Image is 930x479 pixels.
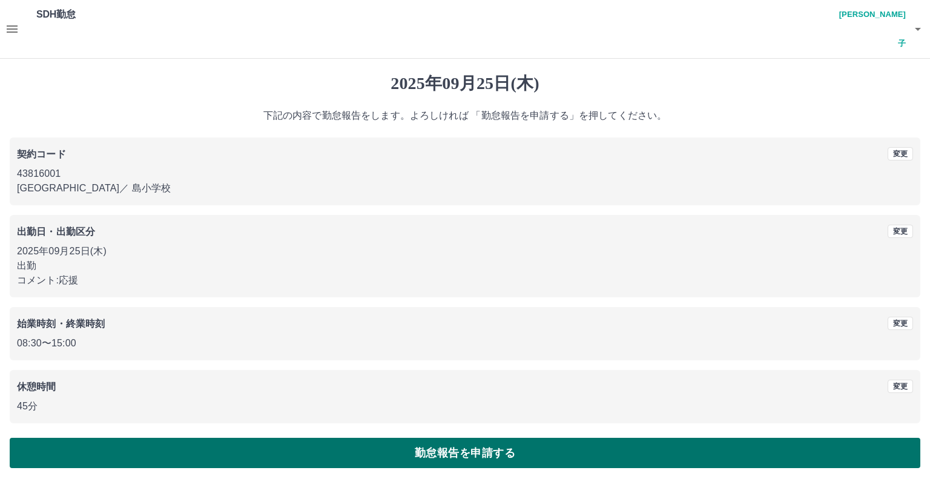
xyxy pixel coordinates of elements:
h1: 2025年09月25日(木) [10,73,920,94]
p: コメント: 応援 [17,273,913,288]
p: 下記の内容で勤怠報告をします。よろしければ 「勤怠報告を申請する」を押してください。 [10,108,920,123]
button: 変更 [888,317,913,330]
p: [GEOGRAPHIC_DATA] ／ 島小学校 [17,181,913,196]
p: 出勤 [17,259,913,273]
button: 変更 [888,225,913,238]
button: 勤怠報告を申請する [10,438,920,468]
p: 2025年09月25日(木) [17,244,913,259]
b: 休憩時間 [17,382,56,392]
p: 43816001 [17,167,913,181]
button: 変更 [888,147,913,160]
button: 変更 [888,380,913,393]
p: 45分 [17,399,913,414]
b: 出勤日・出勤区分 [17,226,95,237]
b: 契約コード [17,149,66,159]
p: 08:30 〜 15:00 [17,336,913,351]
b: 始業時刻・終業時刻 [17,319,105,329]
